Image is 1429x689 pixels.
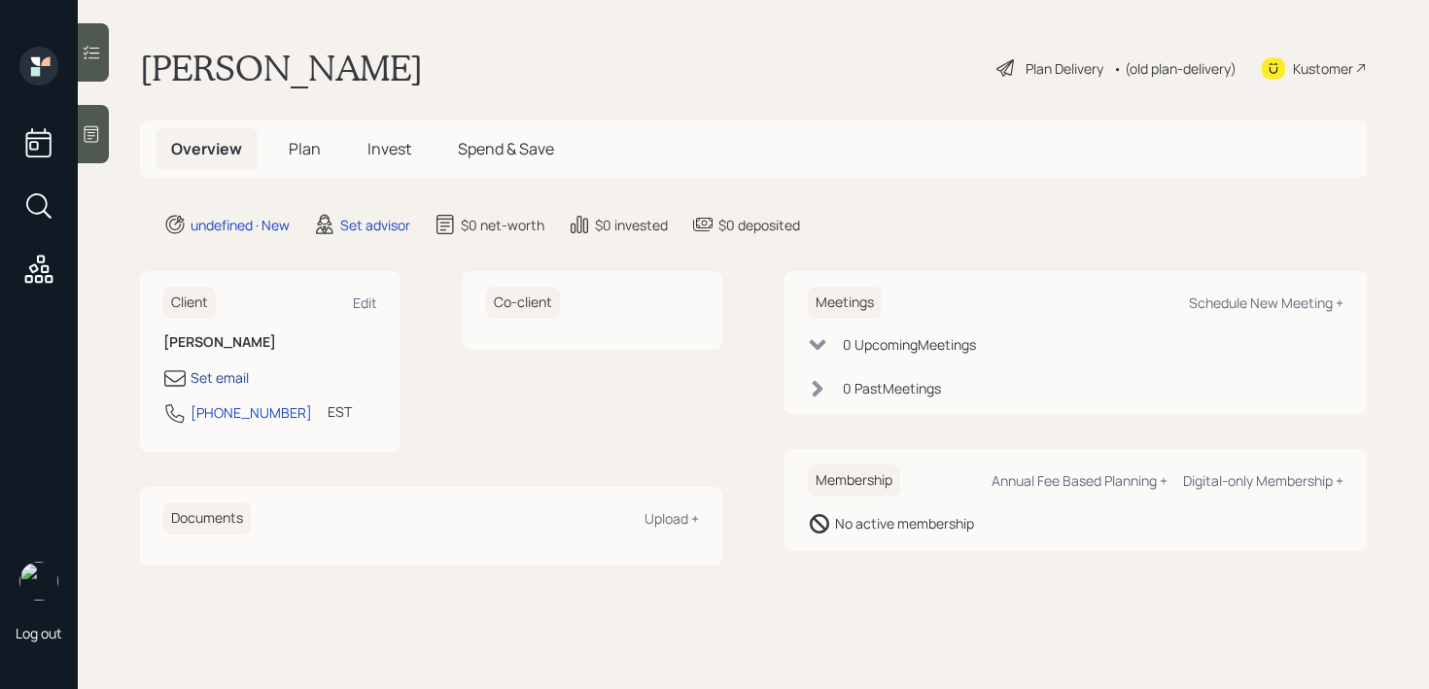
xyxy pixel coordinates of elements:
div: $0 net-worth [461,215,544,235]
div: No active membership [835,513,974,534]
h1: [PERSON_NAME] [140,47,423,89]
div: Log out [16,624,62,642]
div: Upload + [645,509,699,528]
span: Overview [171,138,242,159]
div: Annual Fee Based Planning + [992,471,1168,490]
span: Spend & Save [458,138,554,159]
div: $0 invested [595,215,668,235]
div: Edit [353,293,377,312]
h6: Client [163,287,216,319]
div: 0 Upcoming Meeting s [843,334,976,355]
div: Plan Delivery [1026,58,1103,79]
h6: Documents [163,502,251,534]
h6: Membership [808,465,900,497]
div: 0 Past Meeting s [843,378,941,398]
div: Schedule New Meeting + [1189,293,1343,312]
h6: [PERSON_NAME] [163,334,377,351]
img: retirable_logo.png [19,562,58,601]
h6: Co-client [486,287,560,319]
div: • (old plan-delivery) [1113,58,1237,79]
div: [PHONE_NUMBER] [191,402,312,423]
div: undefined · New [191,215,290,235]
span: Plan [289,138,321,159]
div: EST [328,401,352,422]
span: Invest [367,138,411,159]
div: Set advisor [340,215,410,235]
div: Set email [191,367,249,388]
div: Digital-only Membership + [1183,471,1343,490]
h6: Meetings [808,287,882,319]
div: $0 deposited [718,215,800,235]
div: Kustomer [1293,58,1353,79]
